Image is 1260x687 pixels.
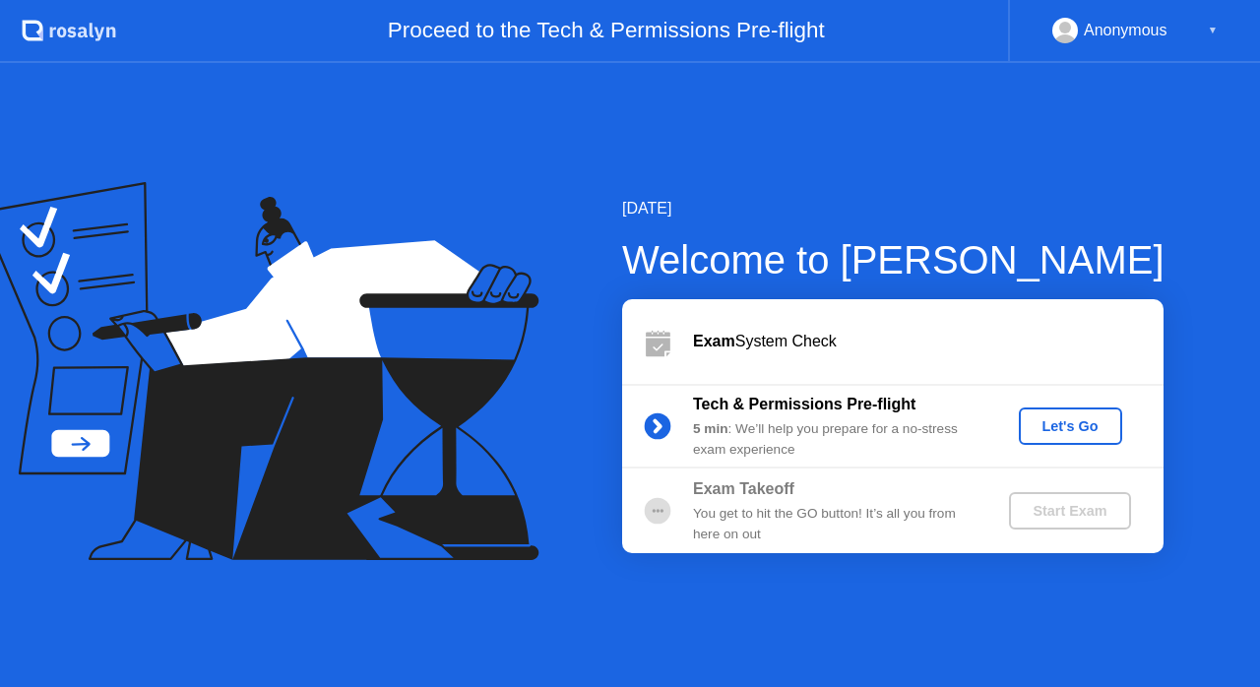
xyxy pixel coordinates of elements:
[693,396,915,412] b: Tech & Permissions Pre-flight
[693,333,735,349] b: Exam
[1084,18,1167,43] div: Anonymous
[622,230,1165,289] div: Welcome to [PERSON_NAME]
[693,330,1164,353] div: System Check
[693,419,976,460] div: : We’ll help you prepare for a no-stress exam experience
[1208,18,1218,43] div: ▼
[693,504,976,544] div: You get to hit the GO button! It’s all you from here on out
[693,480,794,497] b: Exam Takeoff
[1019,407,1122,445] button: Let's Go
[693,421,728,436] b: 5 min
[1017,503,1122,519] div: Start Exam
[622,197,1165,220] div: [DATE]
[1009,492,1130,530] button: Start Exam
[1027,418,1114,434] div: Let's Go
